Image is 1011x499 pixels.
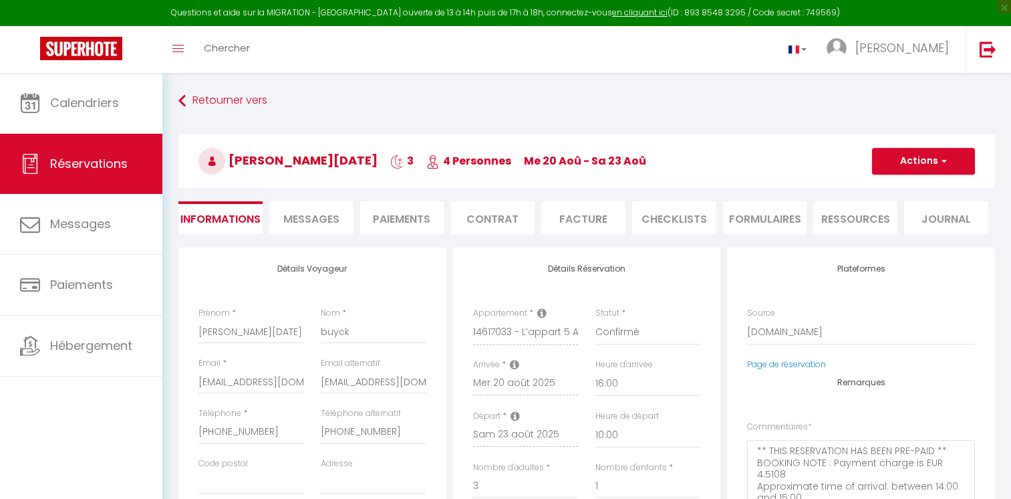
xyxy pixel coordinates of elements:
[817,26,966,73] a: ... [PERSON_NAME]
[747,421,812,433] label: Commentaires
[747,378,975,387] h4: Remarques
[321,458,353,470] label: Adresse
[198,407,241,420] label: Téléphone
[198,152,378,169] span: [PERSON_NAME][DATE]
[50,337,132,354] span: Hébergement
[595,462,667,474] label: Nombre d'enfants
[524,153,646,169] span: me 20 Aoû - sa 23 Aoû
[747,264,975,274] h4: Plateformes
[198,357,221,370] label: Email
[178,89,995,113] a: Retourner vers
[723,201,807,234] li: FORMULAIRES
[813,201,897,234] li: Ressources
[321,407,401,420] label: Téléphone alternatif
[360,201,444,234] li: Paiements
[747,359,826,370] a: Page de réservation
[595,359,653,371] label: Heure d'arrivée
[40,37,122,60] img: Super Booking
[50,155,128,172] span: Réservations
[473,462,544,474] label: Nombre d'adultes
[855,39,949,56] span: [PERSON_NAME]
[450,201,535,234] li: Contrat
[178,201,263,234] li: Informations
[955,443,1011,499] iframe: LiveChat chat widget
[50,215,111,232] span: Messages
[595,410,659,423] label: Heure de départ
[473,307,527,320] label: Appartement
[612,7,668,18] a: en cliquant ici
[194,26,260,73] a: Chercher
[204,41,250,55] span: Chercher
[980,41,996,58] img: logout
[872,148,975,175] button: Actions
[198,458,248,470] label: Code postal
[283,211,339,227] span: Messages
[473,264,701,274] h4: Détails Réservation
[50,276,113,293] span: Paiements
[426,153,511,169] span: 4 Personnes
[50,94,119,111] span: Calendriers
[904,201,988,234] li: Journal
[827,38,847,58] img: ...
[198,307,230,320] label: Prénom
[747,307,775,320] label: Source
[390,153,414,169] span: 3
[198,264,426,274] h4: Détails Voyageur
[321,357,380,370] label: Email alternatif
[595,307,619,320] label: Statut
[632,201,716,234] li: CHECKLISTS
[541,201,625,234] li: Facture
[473,359,500,371] label: Arrivée
[321,307,340,320] label: Nom
[473,410,500,423] label: Départ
